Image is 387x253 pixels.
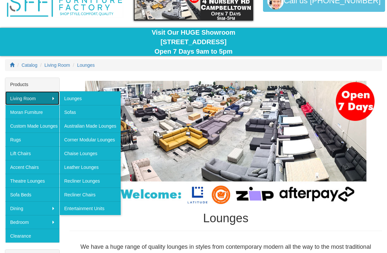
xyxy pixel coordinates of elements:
[5,78,59,91] div: Products
[59,105,121,119] a: Sofas
[59,188,121,201] a: Recliner Chairs
[5,105,59,119] a: Moran Furniture
[5,229,59,243] a: Clearance
[5,188,59,201] a: Sofa Beds
[70,81,382,205] img: Lounges
[5,146,59,160] a: Lift Chairs
[59,160,121,174] a: Leather Lounges
[59,91,121,105] a: Lounges
[5,160,59,174] a: Accent Chairs
[22,63,37,68] a: Catalog
[5,174,59,188] a: Theatre Lounges
[45,63,70,68] a: Living Room
[59,146,121,160] a: Chaise Lounges
[77,63,95,68] a: Lounges
[59,174,121,188] a: Recliner Lounges
[59,133,121,146] a: Corner Modular Lounges
[5,201,59,215] a: Dining
[5,215,59,229] a: Bedroom
[59,119,121,133] a: Australian Made Lounges
[5,28,382,56] div: Visit Our HUGE Showroom [STREET_ADDRESS] Open 7 Days 9am to 5pm
[5,133,59,146] a: Rugs
[5,119,59,133] a: Custom Made Lounges
[5,91,59,105] a: Living Room
[70,212,382,225] h1: Lounges
[59,201,121,215] a: Entertainment Units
